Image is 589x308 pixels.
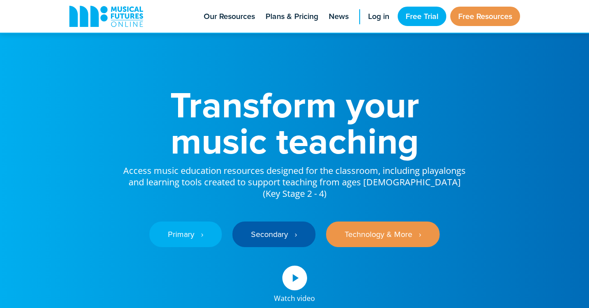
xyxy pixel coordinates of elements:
[450,7,520,26] a: Free Resources
[149,222,222,247] a: Primary ‎‏‏‎ ‎ ›
[122,159,467,199] p: Access music education resources designed for the classroom, including playalongs and learning to...
[368,11,389,23] span: Log in
[122,86,467,159] h1: Transform your music teaching
[204,11,255,23] span: Our Resources
[232,222,315,247] a: Secondary ‎‏‏‎ ‎ ›
[266,11,318,23] span: Plans & Pricing
[274,290,315,302] div: Watch video
[398,7,446,26] a: Free Trial
[326,222,440,247] a: Technology & More ‎‏‏‎ ‎ ›
[329,11,349,23] span: News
